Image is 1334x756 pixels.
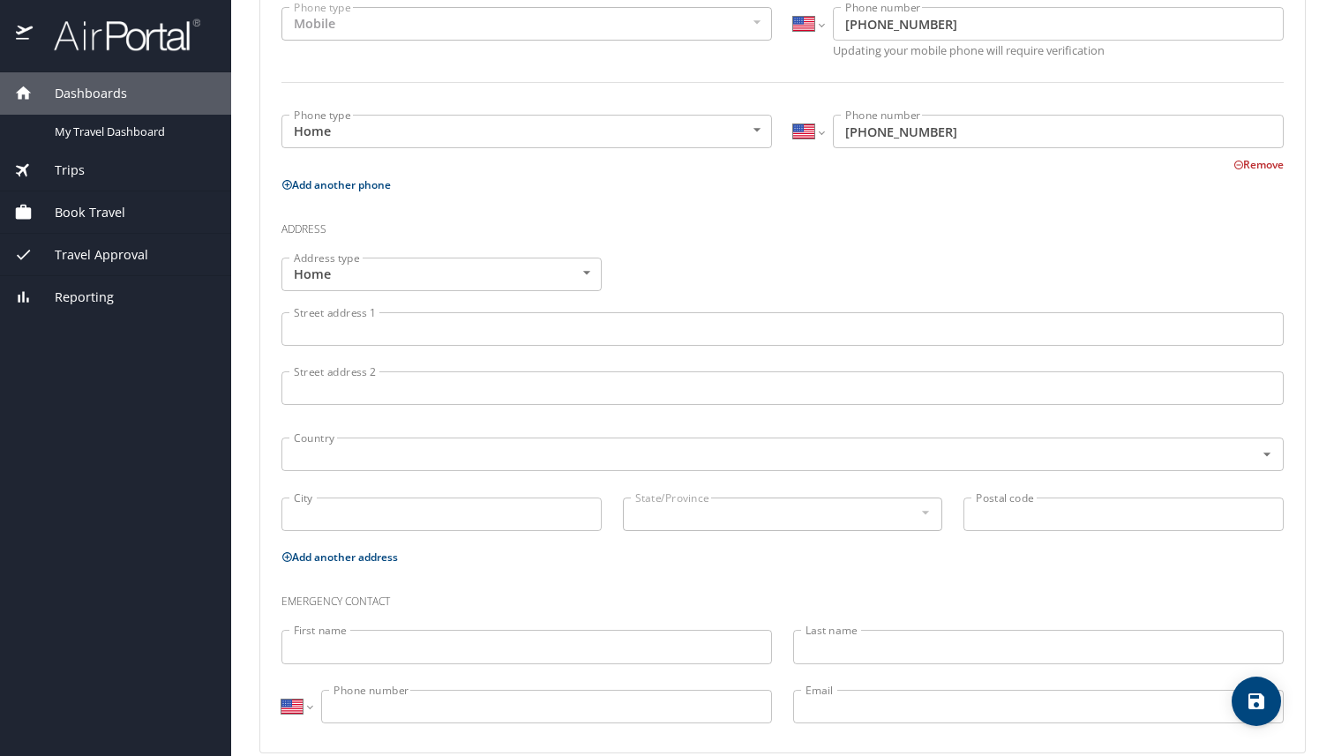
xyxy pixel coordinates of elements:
[281,115,772,148] div: Home
[33,288,114,307] span: Reporting
[55,124,210,140] span: My Travel Dashboard
[281,7,772,41] div: Mobile
[1232,677,1281,726] button: save
[16,18,34,52] img: icon-airportal.png
[281,210,1284,240] h3: Address
[833,45,1284,56] p: Updating your mobile phone will require verification
[33,161,85,180] span: Trips
[33,84,127,103] span: Dashboards
[281,258,602,291] div: Home
[1233,157,1284,172] button: Remove
[33,203,125,222] span: Book Travel
[281,550,398,565] button: Add another address
[1256,444,1278,465] button: Open
[34,18,200,52] img: airportal-logo.png
[33,245,148,265] span: Travel Approval
[281,582,1284,612] h3: Emergency contact
[281,177,391,192] button: Add another phone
